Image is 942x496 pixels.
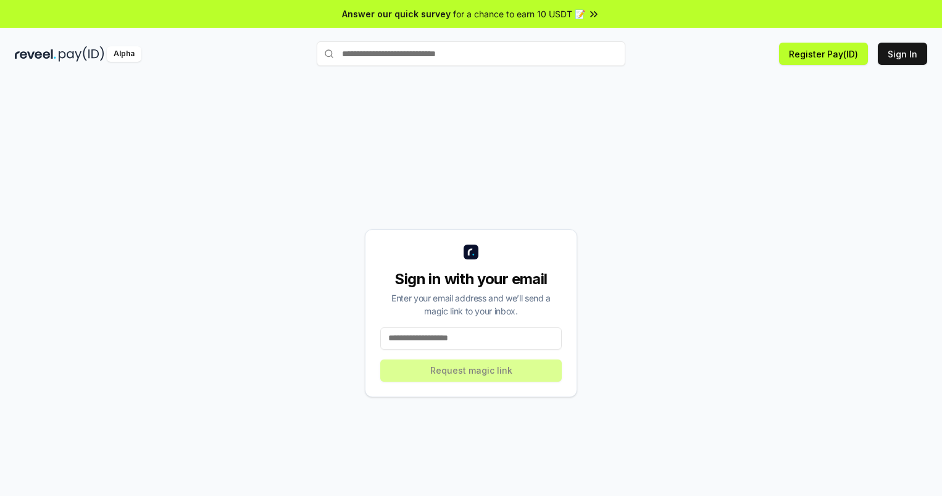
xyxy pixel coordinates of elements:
button: Sign In [878,43,927,65]
div: Alpha [107,46,141,62]
div: Sign in with your email [380,269,562,289]
img: logo_small [464,245,478,259]
button: Register Pay(ID) [779,43,868,65]
span: Answer our quick survey [342,7,451,20]
div: Enter your email address and we’ll send a magic link to your inbox. [380,292,562,317]
span: for a chance to earn 10 USDT 📝 [453,7,585,20]
img: reveel_dark [15,46,56,62]
img: pay_id [59,46,104,62]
